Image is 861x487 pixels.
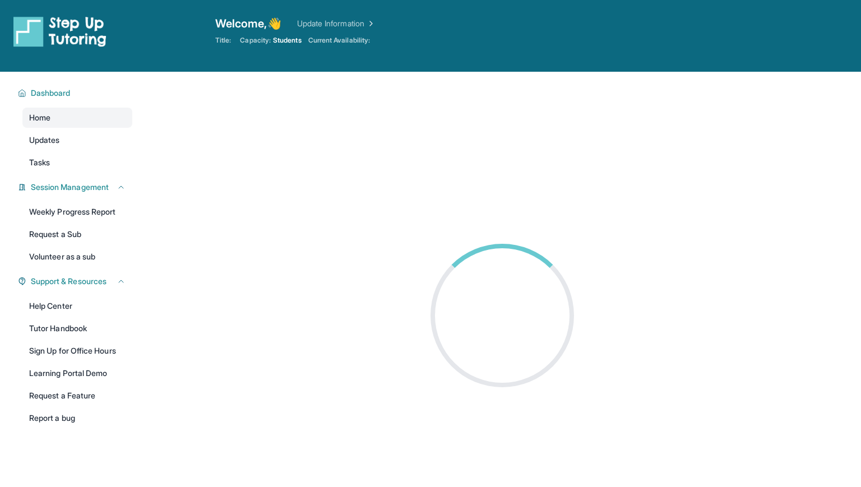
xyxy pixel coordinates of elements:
[22,386,132,406] a: Request a Feature
[29,112,50,123] span: Home
[22,341,132,361] a: Sign Up for Office Hours
[364,18,376,29] img: Chevron Right
[22,408,132,428] a: Report a bug
[22,152,132,173] a: Tasks
[215,16,281,31] span: Welcome, 👋
[22,108,132,128] a: Home
[26,87,126,99] button: Dashboard
[22,130,132,150] a: Updates
[22,363,132,383] a: Learning Portal Demo
[22,318,132,338] a: Tutor Handbook
[273,36,302,45] span: Students
[31,182,109,193] span: Session Management
[31,276,107,287] span: Support & Resources
[22,247,132,267] a: Volunteer as a sub
[22,224,132,244] a: Request a Sub
[297,18,376,29] a: Update Information
[240,36,271,45] span: Capacity:
[215,36,231,45] span: Title:
[29,134,60,146] span: Updates
[22,202,132,222] a: Weekly Progress Report
[29,157,50,168] span: Tasks
[31,87,71,99] span: Dashboard
[308,36,370,45] span: Current Availability:
[26,182,126,193] button: Session Management
[22,296,132,316] a: Help Center
[26,276,126,287] button: Support & Resources
[13,16,107,47] img: logo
